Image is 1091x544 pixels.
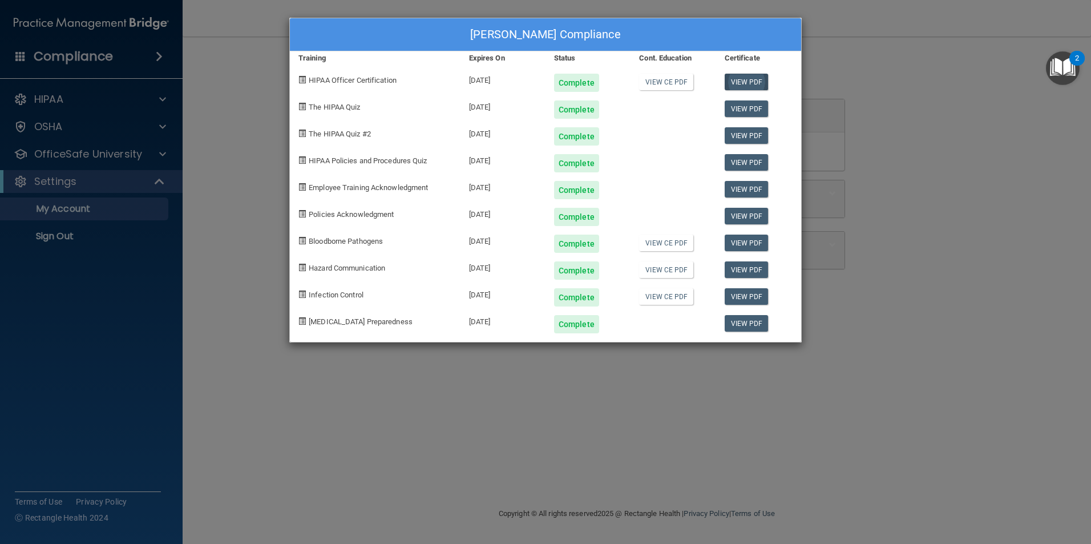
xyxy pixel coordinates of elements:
[1075,58,1079,73] div: 2
[460,146,545,172] div: [DATE]
[554,288,599,307] div: Complete
[725,288,769,305] a: View PDF
[290,51,460,65] div: Training
[639,261,693,278] a: View CE PDF
[309,317,413,326] span: [MEDICAL_DATA] Preparedness
[309,237,383,245] span: Bloodborne Pathogens
[309,130,371,138] span: The HIPAA Quiz #2
[639,74,693,90] a: View CE PDF
[309,264,385,272] span: Hazard Communication
[309,291,363,299] span: Infection Control
[716,51,801,65] div: Certificate
[460,92,545,119] div: [DATE]
[554,154,599,172] div: Complete
[309,76,397,84] span: HIPAA Officer Certification
[460,253,545,280] div: [DATE]
[460,226,545,253] div: [DATE]
[554,315,599,333] div: Complete
[554,208,599,226] div: Complete
[545,51,631,65] div: Status
[290,18,801,51] div: [PERSON_NAME] Compliance
[639,235,693,251] a: View CE PDF
[725,100,769,117] a: View PDF
[725,315,769,332] a: View PDF
[460,51,545,65] div: Expires On
[894,463,1077,509] iframe: Drift Widget Chat Controller
[554,261,599,280] div: Complete
[1046,51,1080,85] button: Open Resource Center, 2 new notifications
[460,307,545,333] div: [DATE]
[725,74,769,90] a: View PDF
[639,288,693,305] a: View CE PDF
[725,154,769,171] a: View PDF
[460,65,545,92] div: [DATE]
[460,199,545,226] div: [DATE]
[309,183,428,192] span: Employee Training Acknowledgment
[725,208,769,224] a: View PDF
[554,181,599,199] div: Complete
[554,127,599,146] div: Complete
[725,261,769,278] a: View PDF
[460,172,545,199] div: [DATE]
[725,235,769,251] a: View PDF
[554,74,599,92] div: Complete
[309,156,427,165] span: HIPAA Policies and Procedures Quiz
[631,51,716,65] div: Cont. Education
[460,119,545,146] div: [DATE]
[460,280,545,307] div: [DATE]
[554,100,599,119] div: Complete
[309,103,360,111] span: The HIPAA Quiz
[554,235,599,253] div: Complete
[725,181,769,198] a: View PDF
[309,210,394,219] span: Policies Acknowledgment
[725,127,769,144] a: View PDF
